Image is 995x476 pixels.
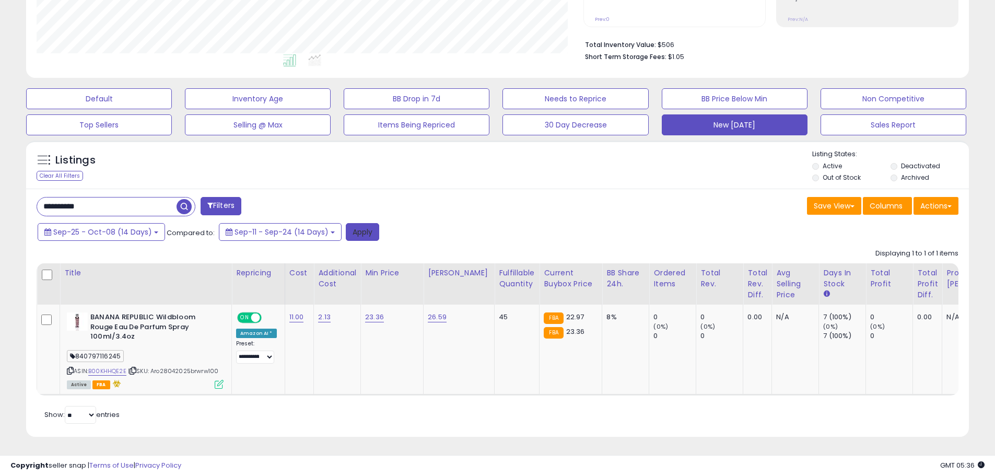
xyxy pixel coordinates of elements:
span: ON [238,314,251,322]
span: $1.05 [668,52,684,62]
div: ASIN: [67,312,224,388]
button: Sep-25 - Oct-08 (14 Days) [38,223,165,241]
div: N/A [776,312,811,322]
div: Current Buybox Price [544,268,598,289]
div: BB Share 24h. [606,268,645,289]
small: (0%) [700,322,715,331]
b: Total Inventory Value: [585,40,656,49]
div: Additional Cost [318,268,356,289]
div: 7 (100%) [823,312,865,322]
a: 11.00 [289,312,304,322]
div: 0.00 [917,312,934,322]
button: Items Being Repriced [344,114,489,135]
button: Top Sellers [26,114,172,135]
label: Deactivated [901,161,940,170]
a: 2.13 [318,312,331,322]
span: OFF [260,314,277,322]
a: Privacy Policy [135,460,181,470]
b: BANANA REPUBLIC Wildbloom Rouge Eau De Parfum Spray 100ml/3.4oz [90,312,217,344]
button: Default [26,88,172,109]
button: 30 Day Decrease [502,114,648,135]
span: | SKU: Aro28042025brwrw100 [128,367,218,375]
button: BB Drop in 7d [344,88,489,109]
i: hazardous material [110,380,121,387]
div: 0 [653,331,696,341]
div: 0 [653,312,696,322]
div: Days In Stock [823,268,861,289]
div: Ordered Items [653,268,692,289]
button: Columns [863,197,912,215]
button: BB Price Below Min [662,88,807,109]
span: Columns [870,201,903,211]
div: Min Price [365,268,419,278]
b: Short Term Storage Fees: [585,52,666,61]
small: Days In Stock. [823,289,829,299]
li: $506 [585,38,951,50]
button: Sales Report [821,114,966,135]
div: Clear All Filters [37,171,83,181]
img: 31KuYlG4NIL._SL40_.jpg [67,312,88,331]
span: Compared to: [167,228,215,238]
button: Filters [201,197,241,215]
strong: Copyright [10,460,49,470]
p: Listing States: [812,149,969,159]
div: Title [64,268,227,278]
span: 23.36 [566,327,585,336]
span: Sep-11 - Sep-24 (14 Days) [235,227,329,237]
small: FBA [544,327,563,339]
label: Archived [901,173,929,182]
div: 0 [700,312,743,322]
label: Active [823,161,842,170]
div: Total Profit Diff. [917,268,938,300]
div: Avg Selling Price [776,268,814,300]
div: 8% [606,312,641,322]
h5: Listings [55,153,96,168]
div: 0 [700,331,743,341]
span: All listings currently available for purchase on Amazon [67,380,91,389]
button: Save View [807,197,861,215]
small: Prev: N/A [788,16,808,22]
button: Non Competitive [821,88,966,109]
div: [PERSON_NAME] [428,268,490,278]
div: 0 [870,331,912,341]
a: Terms of Use [89,460,134,470]
label: Out of Stock [823,173,861,182]
button: New [DATE] [662,114,807,135]
div: 7 (100%) [823,331,865,341]
div: 45 [499,312,531,322]
button: Sep-11 - Sep-24 (14 Days) [219,223,342,241]
small: Prev: 0 [595,16,610,22]
small: FBA [544,312,563,324]
span: Sep-25 - Oct-08 (14 Days) [53,227,152,237]
span: 2025-10-9 05:36 GMT [940,460,985,470]
div: 0 [870,312,912,322]
div: Total Profit [870,268,908,289]
div: Cost [289,268,310,278]
a: 23.36 [365,312,384,322]
span: Show: entries [44,410,120,420]
div: Preset: [236,340,277,364]
div: Repricing [236,268,280,278]
button: Inventory Age [185,88,331,109]
div: seller snap | | [10,461,181,471]
small: (0%) [870,322,885,331]
div: 0.00 [747,312,764,322]
span: FBA [92,380,110,389]
div: Total Rev. [700,268,739,289]
button: Selling @ Max [185,114,331,135]
button: Needs to Reprice [502,88,648,109]
small: (0%) [823,322,838,331]
span: 22.97 [566,312,584,322]
span: 840797116245 [67,350,124,362]
small: (0%) [653,322,668,331]
button: Actions [914,197,958,215]
div: Amazon AI * [236,329,277,338]
div: Total Rev. Diff. [747,268,767,300]
a: B00KHHQE2E [88,367,126,376]
div: Displaying 1 to 1 of 1 items [875,249,958,259]
button: Apply [346,223,379,241]
a: 26.59 [428,312,447,322]
div: Fulfillable Quantity [499,268,535,289]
